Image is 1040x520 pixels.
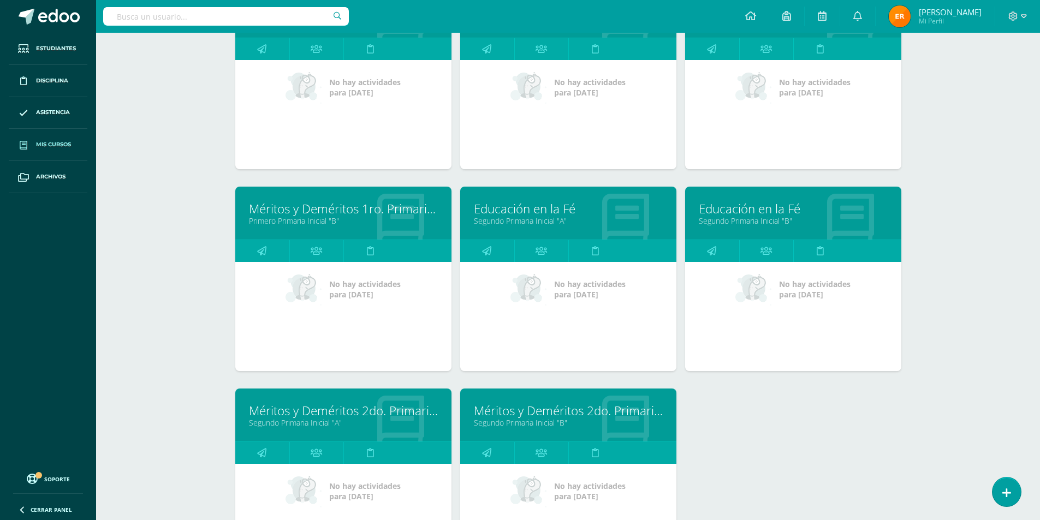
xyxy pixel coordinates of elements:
a: Archivos [9,161,87,193]
a: Segundo Primaria Inicial "B" [699,216,888,226]
a: Mis cursos [9,129,87,161]
span: No hay actividades para [DATE] [329,481,401,501]
a: Estudiantes [9,33,87,65]
img: no_activities_small.png [735,273,771,306]
span: No hay actividades para [DATE] [779,77,851,98]
a: Educación en la Fé [474,200,663,217]
span: Soporte [44,475,70,483]
span: Mi Perfil [919,16,982,26]
span: Asistencia [36,108,70,117]
a: Méritos y Deméritos 1ro. Primaria ¨B¨ [249,200,438,217]
img: no_activities_small.png [510,273,546,306]
img: no_activities_small.png [286,71,322,104]
img: no_activities_small.png [286,273,322,306]
a: Disciplina [9,65,87,97]
span: [PERSON_NAME] [919,7,982,17]
img: no_activities_small.png [510,71,546,104]
img: no_activities_small.png [286,475,322,507]
img: no_activities_small.png [735,71,771,104]
a: Méritos y Deméritos 2do. Primaria ¨A¨ [249,402,438,419]
img: no_activities_small.png [510,475,546,507]
a: Asistencia [9,97,87,129]
a: Segundo Primaria Inicial "B" [474,417,663,428]
input: Busca un usuario... [103,7,349,26]
a: Soporte [13,471,83,486]
span: Cerrar panel [31,506,72,513]
a: Segundo Primaria Inicial "A" [249,417,438,428]
span: No hay actividades para [DATE] [329,279,401,300]
span: Mis cursos [36,140,71,149]
span: Disciplina [36,76,68,85]
span: No hay actividades para [DATE] [554,77,626,98]
span: No hay actividades para [DATE] [554,481,626,501]
a: Primero Primaria Inicial "B" [249,216,438,226]
span: Estudiantes [36,44,76,53]
a: Segundo Primaria Inicial "A" [474,216,663,226]
span: Archivos [36,172,66,181]
a: Méritos y Deméritos 2do. Primaria ¨B¨ [474,402,663,419]
span: No hay actividades para [DATE] [329,77,401,98]
span: No hay actividades para [DATE] [779,279,851,300]
img: b9e3894e7f16a561f6570e7c5a24956e.png [889,5,911,27]
span: No hay actividades para [DATE] [554,279,626,300]
a: Educación en la Fé [699,200,888,217]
